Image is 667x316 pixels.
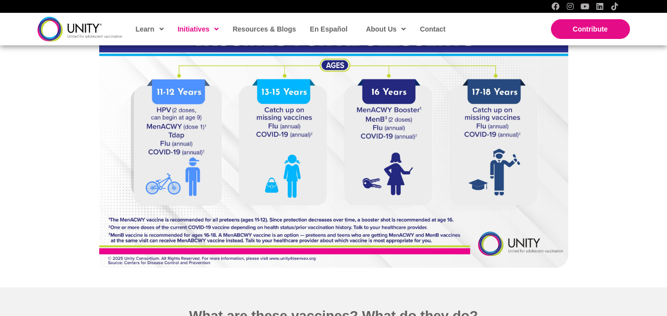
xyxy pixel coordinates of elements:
a: Instagram [566,2,574,10]
a: Facebook [551,2,559,10]
img: CDC RECVACC20250612 1600x900 [99,4,568,268]
a: About Us [361,18,410,40]
a: Contact [415,18,449,40]
img: unity-logo-dark [38,17,122,41]
span: Initiatives [178,22,219,36]
span: Learn [136,22,164,36]
a: LinkedIn [596,2,604,10]
span: Resources & Blogs [233,25,296,33]
span: About Us [366,22,406,36]
a: TikTok [611,2,619,10]
a: Contribute [551,19,630,39]
span: Contact [420,25,445,33]
a: En Español [305,18,352,40]
a: YouTube [581,2,589,10]
span: En Español [310,25,348,33]
a: Resources & Blogs [228,18,300,40]
span: Contribute [573,25,608,33]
